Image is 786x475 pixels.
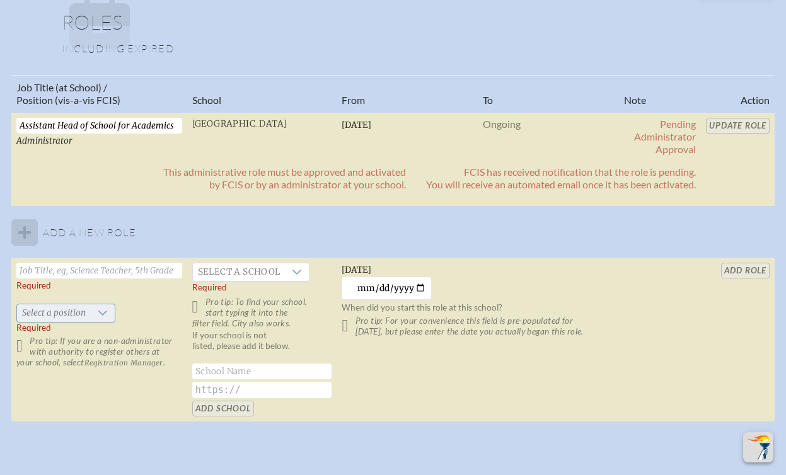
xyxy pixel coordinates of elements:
span: Select a position [17,304,91,322]
span: Registration Manager [84,358,163,367]
span: [GEOGRAPHIC_DATA] [192,118,287,129]
span: Pending [660,118,696,130]
input: Job Title, eg, Science Teacher, 5th Grade [16,263,182,278]
button: Scroll Top [743,432,773,462]
input: Eg, Science Teacher, 5th Grade [16,118,182,134]
span: [DATE] [342,120,371,130]
label: Required [16,280,51,291]
span: Administrator [16,135,72,146]
span: Select a school [193,263,286,281]
p: Including expired [62,42,725,55]
th: Action [701,76,775,112]
th: Job Title (at School) / Position (vis-a-vis FCIS) [11,76,187,112]
span: Required [16,323,51,333]
input: School Name [192,363,332,379]
label: If your school is not listed, please add it below. [192,330,332,362]
label: Required [192,282,227,293]
span: Ongoing [483,118,521,130]
th: From [337,76,478,112]
span: administrator approval [634,130,696,155]
span: [DATE] [342,265,371,275]
p: Pro tip: To find your school, start typing it into the filter field. City also works. [192,297,332,329]
p: FCIS has received notification that the role is pending. You will receive an automated email once... [426,166,696,191]
h1: Roles [62,12,725,42]
p: This administrative role must be approved and activated by FCIS or by an administrator at your sc... [163,166,406,191]
th: To [478,76,619,112]
img: To the top [746,435,771,460]
th: School [187,76,337,112]
input: https:// [192,382,332,398]
th: Note [619,76,701,112]
p: Pro tip: If you are a non-administrator with authority to register others at your school, select . [16,336,182,368]
p: When did you start this role at this school? [342,302,614,313]
p: Pro tip: For your convenience this field is pre-populated for [DATE], but please enter the date y... [342,316,614,337]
